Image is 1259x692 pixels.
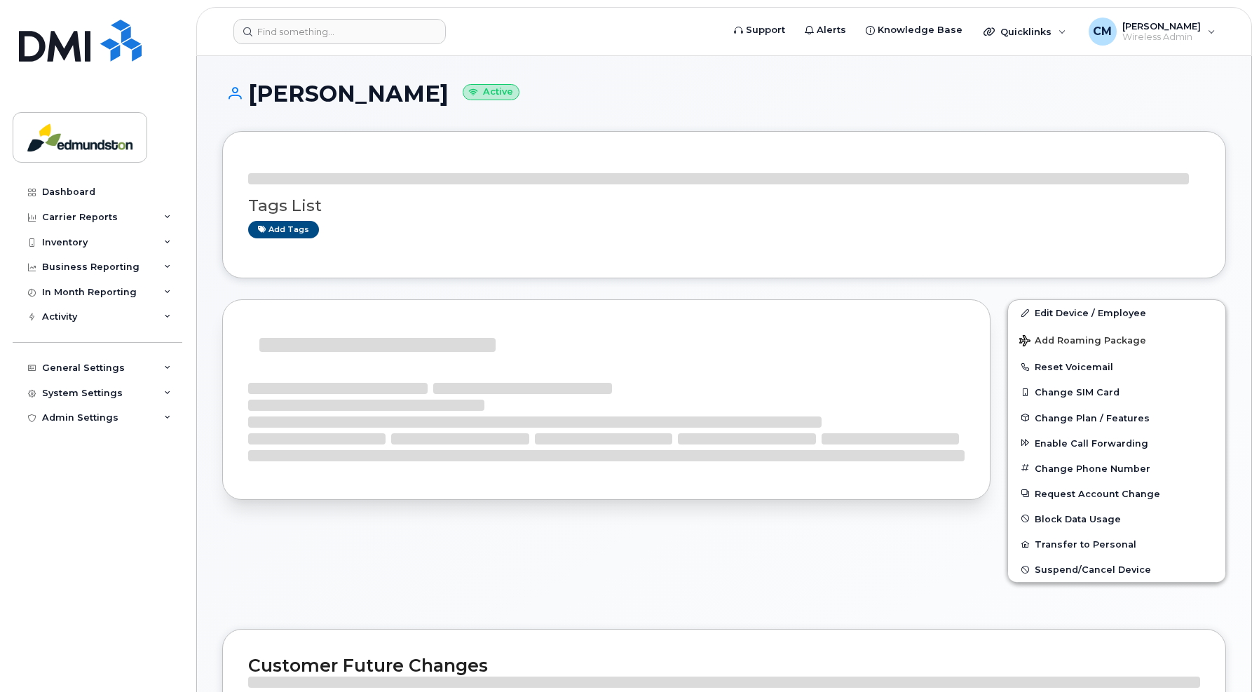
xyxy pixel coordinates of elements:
h2: Customer Future Changes [248,655,1200,676]
small: Active [463,84,519,100]
span: Add Roaming Package [1019,335,1146,348]
button: Suspend/Cancel Device [1008,557,1225,582]
button: Change Phone Number [1008,456,1225,481]
a: Add tags [248,221,319,238]
button: Add Roaming Package [1008,325,1225,354]
button: Enable Call Forwarding [1008,430,1225,456]
button: Reset Voicemail [1008,354,1225,379]
a: Edit Device / Employee [1008,300,1225,325]
button: Transfer to Personal [1008,531,1225,557]
span: Enable Call Forwarding [1035,437,1148,448]
button: Request Account Change [1008,481,1225,506]
h3: Tags List [248,197,1200,215]
span: Suspend/Cancel Device [1035,564,1151,575]
button: Change SIM Card [1008,379,1225,405]
button: Change Plan / Features [1008,405,1225,430]
span: Change Plan / Features [1035,412,1150,423]
h1: [PERSON_NAME] [222,81,1226,106]
button: Block Data Usage [1008,506,1225,531]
